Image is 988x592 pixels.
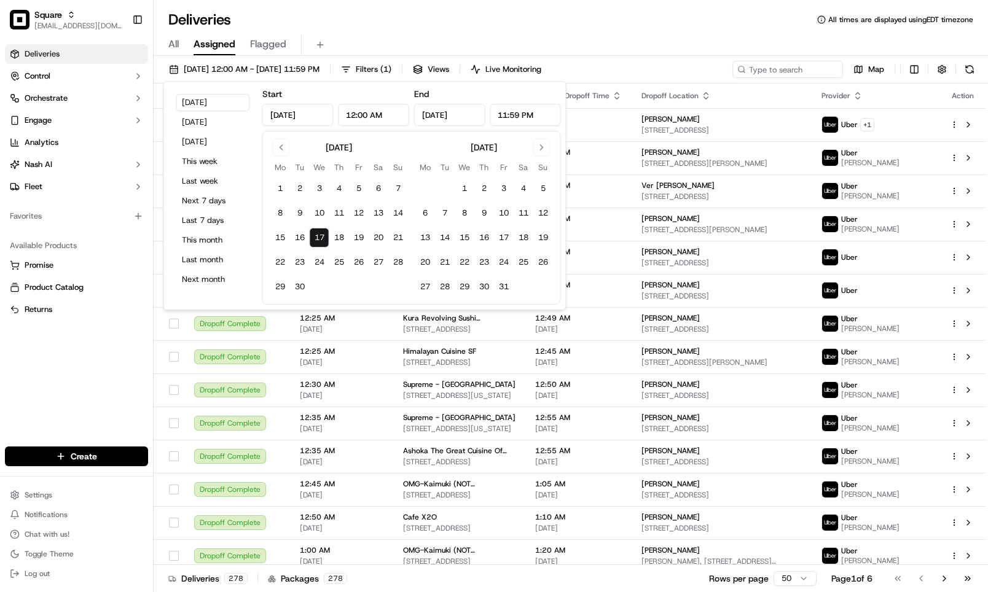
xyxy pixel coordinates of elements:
[34,9,62,21] span: Square
[32,80,221,93] input: Got a question? Start typing here...
[533,252,553,272] button: 26
[822,117,838,133] img: uber-new-logo.jpeg
[176,94,250,111] button: [DATE]
[435,161,455,174] th: Tuesday
[12,118,34,140] img: 1736555255976-a54dd68f-1ca7-489b-9aae-adbdc363a1c4
[99,174,202,196] a: 💻API Documentation
[535,424,622,434] span: [DATE]
[349,179,369,198] button: 5
[329,179,349,198] button: 4
[533,228,553,247] button: 19
[950,91,976,101] div: Action
[535,114,622,124] span: 4:03 PM
[349,161,369,174] th: Friday
[848,61,890,78] button: Map
[5,44,148,64] a: Deliveries
[388,252,408,272] button: 28
[369,179,388,198] button: 6
[5,526,148,543] button: Chat with us!
[184,64,320,75] span: [DATE] 12:00 AM - [DATE] 11:59 PM
[641,158,802,168] span: [STREET_ADDRESS][PERSON_NAME]
[641,181,715,190] span: Ver [PERSON_NAME]
[176,173,250,190] button: Last week
[262,88,282,99] label: Start
[388,179,408,198] button: 7
[5,206,148,226] div: Favorites
[5,155,148,174] button: Nash AI
[176,114,250,131] button: [DATE]
[168,37,179,52] span: All
[310,179,329,198] button: 3
[822,382,838,398] img: uber-new-logo.jpeg
[641,247,700,257] span: [PERSON_NAME]
[435,203,455,223] button: 7
[270,277,290,297] button: 29
[403,424,516,434] span: [STREET_ADDRESS][US_STATE]
[273,139,290,156] button: Go to previous month
[641,490,802,500] span: [STREET_ADDRESS]
[403,357,516,367] span: [STREET_ADDRESS]
[42,130,155,140] div: We're available if you need us!
[12,50,224,69] p: Welcome 👋
[822,448,838,464] img: uber-new-logo.jpeg
[535,357,622,367] span: [DATE]
[535,214,622,224] span: 12:50 AM
[474,277,494,297] button: 30
[841,286,858,295] span: Uber
[270,228,290,247] button: 15
[5,506,148,523] button: Notifications
[841,546,858,556] span: Uber
[403,391,516,400] span: [STREET_ADDRESS][US_STATE]
[300,490,383,500] span: [DATE]
[338,104,409,126] input: Time
[535,457,622,467] span: [DATE]
[535,324,622,334] span: [DATE]
[25,93,68,104] span: Orchestrate
[356,64,391,75] span: Filters
[535,258,622,268] span: [DATE]
[5,255,148,275] button: Promise
[841,191,900,201] span: [PERSON_NAME]
[822,183,838,199] img: uber-new-logo.jpeg
[535,181,622,190] span: 12:36 AM
[300,457,383,467] span: [DATE]
[841,314,858,324] span: Uber
[5,66,148,86] button: Control
[414,88,429,99] label: End
[300,357,383,367] span: [DATE]
[841,120,858,130] span: Uber
[104,180,114,190] div: 💻
[435,277,455,297] button: 28
[474,203,494,223] button: 9
[270,203,290,223] button: 8
[641,147,700,157] span: [PERSON_NAME]
[403,380,516,389] span: Supreme - [GEOGRAPHIC_DATA]
[535,391,622,400] span: [DATE]
[455,179,474,198] button: 1
[5,278,148,297] button: Product Catalog
[822,150,838,166] img: uber-new-logo.jpeg
[388,228,408,247] button: 21
[168,10,231,29] h1: Deliveries
[641,512,700,522] span: [PERSON_NAME]
[415,203,435,223] button: 6
[290,228,310,247] button: 16
[841,357,900,367] span: [PERSON_NAME]
[822,282,838,298] img: uber-new-logo.jpeg
[380,64,391,75] span: ( 1 )
[490,104,561,126] input: Time
[87,208,149,218] a: Powered byPylon
[535,523,622,533] span: [DATE]
[641,91,699,101] span: Dropoff Location
[455,161,474,174] th: Wednesday
[42,118,202,130] div: Start new chat
[403,545,516,555] span: OMG-Kaimuki (NOT BEACHFRONT LOCATION)
[403,523,516,533] span: [STREET_ADDRESS]
[841,347,858,357] span: Uber
[641,313,700,323] span: [PERSON_NAME]
[841,513,858,523] span: Uber
[10,282,143,293] a: Product Catalog
[822,415,838,431] img: uber-new-logo.jpeg
[535,380,622,389] span: 12:50 AM
[300,545,383,555] span: 1:00 AM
